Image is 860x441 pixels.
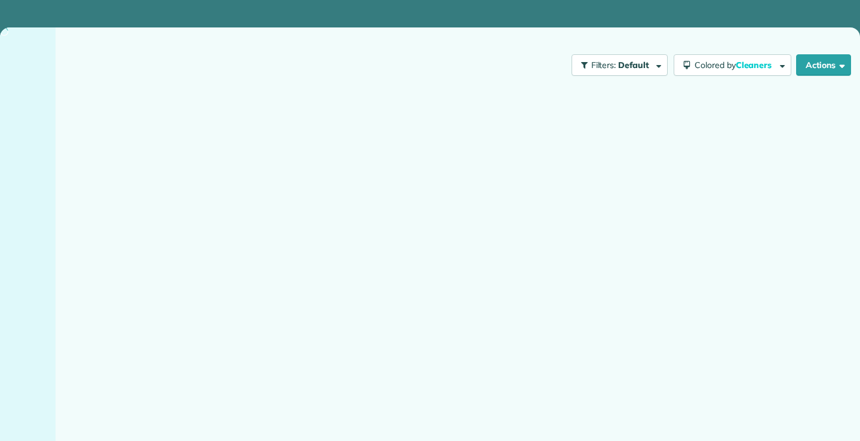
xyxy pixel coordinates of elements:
[736,60,774,70] span: Cleaners
[572,54,668,76] button: Filters: Default
[618,60,650,70] span: Default
[796,54,851,76] button: Actions
[674,54,791,76] button: Colored byCleaners
[695,60,776,70] span: Colored by
[566,54,668,76] a: Filters: Default
[591,60,616,70] span: Filters:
